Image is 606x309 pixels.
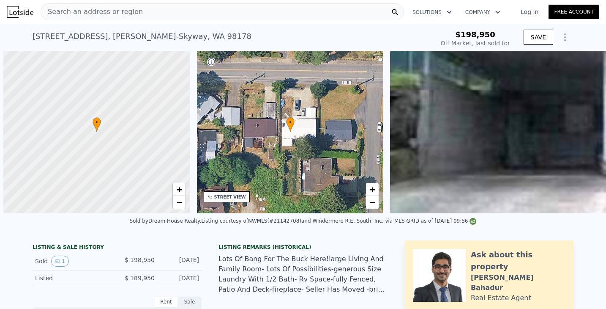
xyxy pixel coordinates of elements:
[161,274,199,282] div: [DATE]
[366,183,379,196] a: Zoom in
[471,273,565,293] div: [PERSON_NAME] Bahadur
[218,254,388,295] div: Lots Of Bang For The Buck Here!large Living And Family Room- Lots Of Possibilities-generous Size ...
[125,275,155,281] span: $ 189,950
[33,244,202,252] div: LISTING & SALE HISTORY
[470,218,476,225] img: NWMLS Logo
[406,5,459,20] button: Solutions
[286,119,295,126] span: •
[178,296,202,307] div: Sale
[173,183,186,196] a: Zoom in
[7,6,33,18] img: Lotside
[366,196,379,209] a: Zoom out
[201,218,476,224] div: Listing courtesy of NWMLS (#21142708) and Windermere R.E. South, Inc. via MLS GRID as of [DATE] 0...
[441,39,510,47] div: Off Market, last sold for
[51,256,69,267] button: View historical data
[173,196,186,209] a: Zoom out
[35,256,110,267] div: Sold
[176,197,182,207] span: −
[370,184,375,195] span: +
[93,117,101,132] div: •
[218,244,388,251] div: Listing Remarks (Historical)
[161,256,199,267] div: [DATE]
[370,197,375,207] span: −
[35,274,110,282] div: Listed
[286,117,295,132] div: •
[549,5,599,19] a: Free Account
[459,5,507,20] button: Company
[41,7,143,17] span: Search an address or region
[125,257,155,263] span: $ 198,950
[33,30,251,42] div: [STREET_ADDRESS] , [PERSON_NAME]-Skyway , WA 98178
[455,30,495,39] span: $198,950
[524,30,553,45] button: SAVE
[93,119,101,126] span: •
[214,194,246,200] div: STREET VIEW
[471,293,531,303] div: Real Estate Agent
[130,218,202,224] div: Sold by Dream House Realty .
[176,184,182,195] span: +
[154,296,178,307] div: Rent
[557,29,573,46] button: Show Options
[510,8,549,16] a: Log In
[471,249,565,273] div: Ask about this property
